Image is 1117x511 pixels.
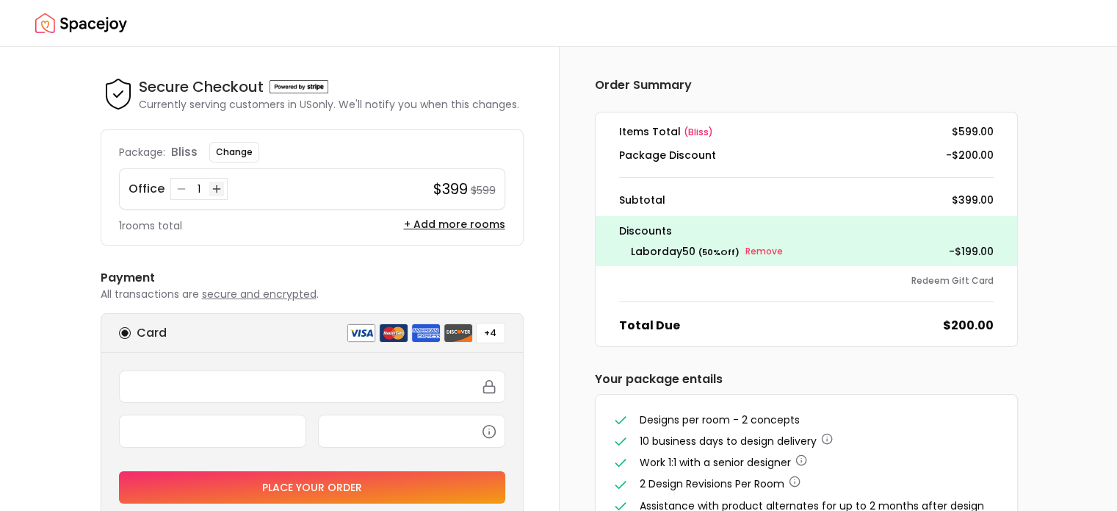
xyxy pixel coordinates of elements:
[129,380,496,393] iframe: Secure card number input frame
[35,9,127,38] img: Spacejoy Logo
[640,476,784,491] span: 2 Design Revisions Per Room
[347,324,376,343] img: visa
[640,434,817,449] span: 10 business days to design delivery
[209,142,259,162] button: Change
[698,246,740,258] small: ( 50 % Off)
[139,76,264,97] h4: Secure Checkout
[631,244,695,259] span: laborday50
[379,324,408,343] img: mastercard
[35,9,127,38] a: Spacejoy
[433,179,468,199] h4: $399
[943,317,994,335] dd: $200.00
[745,246,783,257] small: Remove
[119,471,505,504] button: Place your order
[119,145,165,160] p: Package:
[619,148,716,162] dt: Package Discount
[595,76,1018,94] h6: Order Summary
[684,126,713,138] span: ( bliss )
[640,455,791,470] span: Work 1:1 with a senior designer
[119,218,182,233] p: 1 rooms total
[952,193,994,207] dd: $399.00
[911,275,994,287] button: Redeem Gift Card
[444,324,473,343] img: discover
[137,324,167,342] h6: Card
[129,424,297,437] iframe: Secure expiration date input frame
[476,323,505,343] button: +4
[946,148,994,162] dd: -$200.00
[640,412,800,427] span: Designs per room - 2 concepts
[328,424,496,437] iframe: Secure CVC input frame
[619,222,994,240] p: Discounts
[619,193,665,207] dt: Subtotal
[101,269,524,287] h6: Payment
[404,217,505,232] button: + Add more rooms
[595,371,1018,388] h6: Your package entails
[192,182,206,196] div: 1
[139,97,519,112] p: Currently serving customers in US only. We'll notify you when this changes.
[101,287,524,301] p: All transactions are .
[619,124,713,139] dt: Items Total
[949,243,994,260] p: - $199.00
[209,182,224,196] button: Increase quantity for Office
[619,317,680,335] dt: Total Due
[952,124,994,139] dd: $599.00
[202,287,317,301] span: secure and encrypted
[171,143,198,161] p: bliss
[411,324,441,343] img: american express
[471,183,496,198] small: $599
[174,182,189,196] button: Decrease quantity for Office
[270,80,328,93] img: Powered by stripe
[129,180,165,198] p: Office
